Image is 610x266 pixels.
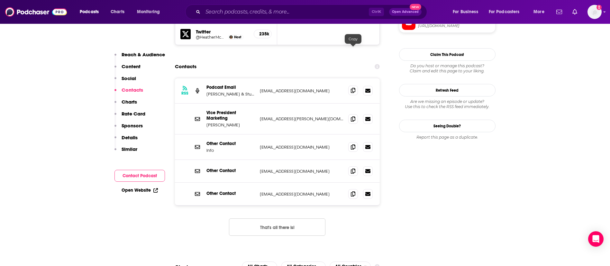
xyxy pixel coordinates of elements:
[587,5,602,19] button: Show profile menu
[206,141,255,146] p: Other Contact
[114,87,143,99] button: Contacts
[122,63,141,69] p: Content
[206,110,255,121] p: Vice President Marketing
[80,7,99,16] span: Podcasts
[5,6,67,18] img: Podchaser - Follow, Share and Rate Podcasts
[122,146,137,152] p: Similar
[114,63,141,75] button: Content
[410,4,421,10] span: New
[369,8,384,16] span: Ctrl K
[260,116,343,122] p: [EMAIL_ADDRESS][PERSON_NAME][DOMAIN_NAME]
[260,191,343,197] p: [EMAIL_ADDRESS][DOMAIN_NAME]
[196,29,249,35] h5: Twitter
[453,7,478,16] span: For Business
[122,111,145,117] p: Rate Card
[191,5,433,19] div: Search podcasts, credits, & more...
[229,35,233,39] img: Heather McDonald
[399,120,496,132] a: Seeing Double?
[448,7,486,17] button: open menu
[114,75,136,87] button: Social
[181,91,188,96] h3: RSS
[206,91,255,97] p: [PERSON_NAME] & Studio71
[114,51,165,63] button: Reach & Audience
[114,123,143,134] button: Sponsors
[206,191,255,196] p: Other Contact
[260,144,343,150] p: [EMAIL_ADDRESS][DOMAIN_NAME]
[75,7,107,17] button: open menu
[206,122,255,128] p: [PERSON_NAME]
[114,99,137,111] button: Charts
[554,6,565,17] a: Show notifications dropdown
[345,34,361,44] div: Copy
[389,8,422,16] button: Open AdvancedNew
[399,135,496,140] div: Report this page as a duplicate.
[122,123,143,129] p: Sponsors
[570,6,580,17] a: Show notifications dropdown
[588,231,604,247] div: Open Intercom Messenger
[196,35,227,40] a: @HeatherMcDonald
[175,60,196,73] h2: Contacts
[111,7,124,16] span: Charts
[122,75,136,81] p: Social
[114,134,138,146] button: Details
[587,5,602,19] span: Logged in as sydneymorris_books
[122,51,165,58] p: Reach & Audience
[485,7,529,17] button: open menu
[206,85,255,90] p: Podcast Email
[206,168,255,173] p: Other Contact
[399,84,496,96] button: Refresh Feed
[259,31,266,37] h5: 235k
[206,148,255,153] p: Info
[392,10,419,14] span: Open Advanced
[399,99,496,109] div: Are we missing an episode or update? Use this to check the RSS feed immediately.
[399,48,496,61] button: Claim This Podcast
[260,88,343,94] p: [EMAIL_ADDRESS][DOMAIN_NAME]
[533,7,544,16] span: More
[114,146,137,158] button: Similar
[260,169,343,174] p: [EMAIL_ADDRESS][DOMAIN_NAME]
[234,35,241,39] span: Host
[229,218,325,236] button: Nothing here.
[106,7,128,17] a: Charts
[529,7,552,17] button: open menu
[122,87,143,93] p: Contacts
[132,7,168,17] button: open menu
[137,7,160,16] span: Monitoring
[587,5,602,19] img: User Profile
[418,23,493,28] span: https://www.youtube.com/@JuicyScoop
[203,7,369,17] input: Search podcasts, credits, & more...
[489,7,520,16] span: For Podcasters
[122,99,137,105] p: Charts
[114,111,145,123] button: Rate Card
[399,63,496,69] span: Do you host or manage this podcast?
[399,63,496,74] div: Claim and edit this page to your liking.
[122,134,138,141] p: Details
[114,170,165,182] button: Contact Podcast
[596,5,602,10] svg: Add a profile image
[122,188,158,193] a: Open Website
